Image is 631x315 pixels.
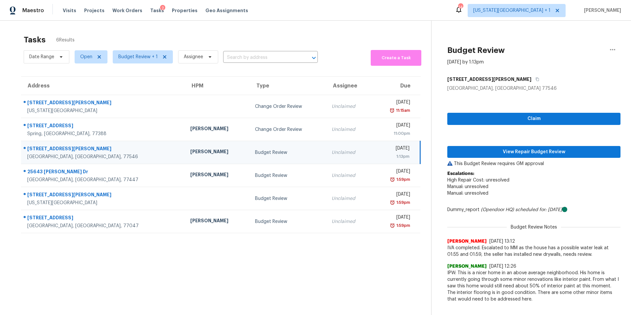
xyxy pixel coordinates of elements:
div: Unclaimed [332,218,367,225]
div: Change Order Review [255,126,321,133]
span: Manual: unresolved [447,191,488,196]
div: Unclaimed [332,103,367,110]
span: IPW: This is a nicer home in an above average neighborhood. His home is currently going through s... [447,270,620,303]
div: [GEOGRAPHIC_DATA], [GEOGRAPHIC_DATA], 77447 [27,177,180,183]
th: Assignee [326,77,372,95]
span: Budget Review + 1 [118,54,158,60]
div: 1:13pm [377,153,409,160]
div: 11:15am [395,107,410,114]
div: Dummy_report [447,206,620,213]
th: Due [372,77,420,95]
span: Manual: unresolved [447,184,488,189]
div: 1:59pm [395,199,410,206]
div: [US_STATE][GEOGRAPHIC_DATA] [27,200,180,206]
span: [DATE] 12:26 [489,264,516,269]
img: Overdue Alarm Icon [389,107,395,114]
div: Budget Review [255,195,321,202]
span: View Repair Budget Review [453,148,615,156]
div: 25643 [PERSON_NAME] Dr [27,168,180,177]
div: [DATE] [377,145,409,153]
div: [STREET_ADDRESS][PERSON_NAME] [27,99,180,108]
div: Unclaimed [332,172,367,179]
span: Claim [453,115,615,123]
div: [STREET_ADDRESS][PERSON_NAME] [27,145,180,154]
span: Create a Task [374,54,418,62]
h2: Tasks [24,36,46,43]
div: [PERSON_NAME] [190,125,245,133]
h5: [STREET_ADDRESS][PERSON_NAME] [447,76,531,83]
div: 11:00pm [377,130,410,137]
img: Overdue Alarm Icon [390,176,395,183]
span: Work Orders [112,7,142,14]
div: [GEOGRAPHIC_DATA], [GEOGRAPHIC_DATA] 77546 [447,85,620,92]
span: [US_STATE][GEOGRAPHIC_DATA] + 1 [473,7,550,14]
div: [DATE] [377,99,410,107]
button: Open [309,53,318,62]
div: [DATE] by 1:13pm [447,59,484,65]
img: Overdue Alarm Icon [390,222,395,229]
span: [PERSON_NAME] [581,7,621,14]
span: Open [80,54,92,60]
p: This Budget Review requires GM approval [447,160,620,167]
span: Tasks [150,8,164,13]
div: Spring, [GEOGRAPHIC_DATA], 77388 [27,131,180,137]
span: [DATE] 13:12 [489,239,515,244]
button: Create a Task [371,50,421,66]
div: [PERSON_NAME] [190,171,245,180]
button: Claim [447,113,620,125]
div: Unclaimed [332,195,367,202]
div: Budget Review [255,149,321,156]
div: 1:59pm [395,176,410,183]
div: [DATE] [377,191,410,199]
span: IVA completed. Escalated to MM as the house has a possible water leak at 01:55 and 01:59, the sel... [447,245,620,258]
span: Budget Review Notes [507,224,561,230]
b: Escalations: [447,171,474,176]
button: Copy Address [531,73,540,85]
input: Search by address [223,53,299,63]
span: [PERSON_NAME] [447,238,487,245]
img: Overdue Alarm Icon [390,199,395,206]
span: 6 Results [56,37,75,43]
div: Unclaimed [332,126,367,133]
span: Geo Assignments [205,7,248,14]
div: 14 [458,4,463,11]
button: View Repair Budget Review [447,146,620,158]
span: High Repair Cost: unresolved [447,178,509,182]
div: [STREET_ADDRESS] [27,214,180,223]
span: Maestro [22,7,44,14]
div: [STREET_ADDRESS][PERSON_NAME] [27,191,180,200]
div: [GEOGRAPHIC_DATA], [GEOGRAPHIC_DATA], 77047 [27,223,180,229]
div: [DATE] [377,214,410,222]
div: 1:59pm [395,222,410,229]
div: [DATE] [377,168,410,176]
div: [US_STATE][GEOGRAPHIC_DATA] [27,108,180,114]
i: scheduled for: [DATE] [515,207,562,212]
th: Type [250,77,326,95]
div: [STREET_ADDRESS] [27,122,180,131]
div: Unclaimed [332,149,367,156]
div: 2 [160,5,165,12]
div: Budget Review [255,218,321,225]
th: Address [21,77,185,95]
span: Date Range [29,54,54,60]
span: Projects [84,7,105,14]
span: Assignee [184,54,203,60]
h2: Budget Review [447,47,505,54]
div: [PERSON_NAME] [190,148,245,157]
span: Visits [63,7,76,14]
div: [PERSON_NAME] [190,217,245,226]
div: Budget Review [255,172,321,179]
th: HPM [185,77,250,95]
span: [PERSON_NAME] [447,263,487,270]
div: [DATE] [377,122,410,130]
div: Change Order Review [255,103,321,110]
span: Properties [172,7,198,14]
i: (Opendoor HQ) [481,207,514,212]
div: [GEOGRAPHIC_DATA], [GEOGRAPHIC_DATA], 77546 [27,154,180,160]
